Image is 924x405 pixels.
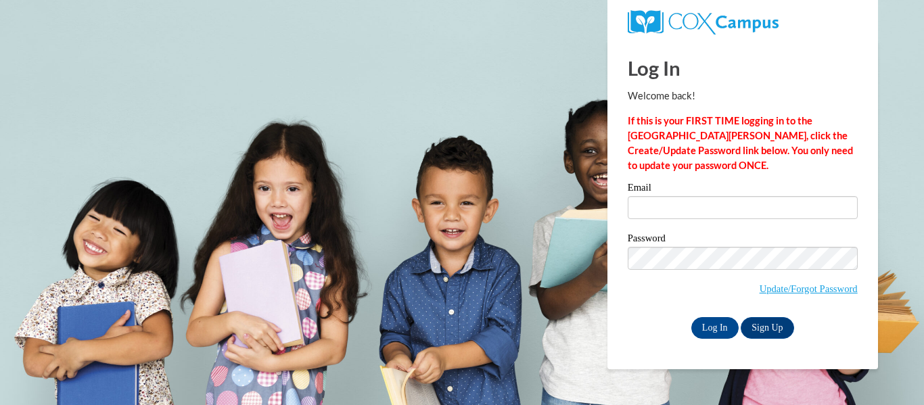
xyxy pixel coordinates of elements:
[628,115,853,171] strong: If this is your FIRST TIME logging in to the [GEOGRAPHIC_DATA][PERSON_NAME], click the Create/Upd...
[741,317,793,339] a: Sign Up
[628,54,858,82] h1: Log In
[691,317,739,339] input: Log In
[628,183,858,196] label: Email
[628,233,858,247] label: Password
[628,10,779,34] img: COX Campus
[760,283,858,294] a: Update/Forgot Password
[628,89,858,103] p: Welcome back!
[628,16,779,27] a: COX Campus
